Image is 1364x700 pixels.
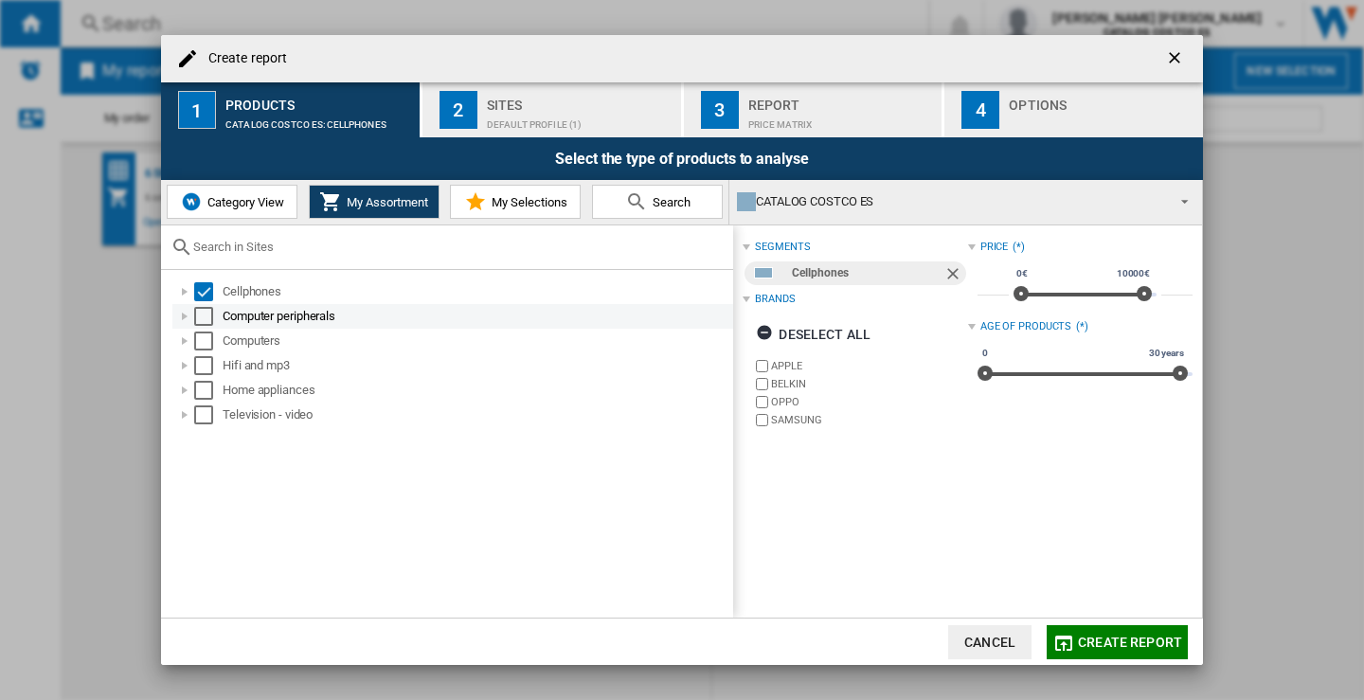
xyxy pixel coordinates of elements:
span: 0€ [1014,266,1031,281]
img: wiser-icon-blue.png [180,190,203,213]
label: BELKIN [771,377,967,391]
span: Search [648,195,691,209]
input: Search in Sites [193,240,724,254]
div: Price [980,240,1009,255]
div: Cellphones [792,261,942,285]
div: Default profile (1) [487,110,673,130]
div: Television - video [223,405,730,424]
md-checkbox: Select [194,405,223,424]
span: My Selections [487,195,567,209]
div: Products [225,90,412,110]
input: brand.name [756,396,768,408]
div: 4 [961,91,999,129]
div: Sites [487,90,673,110]
input: brand.name [756,378,768,390]
button: 3 Report Price Matrix [684,82,944,137]
span: Category View [203,195,284,209]
span: 0 [979,346,991,361]
div: Price Matrix [748,110,935,130]
md-checkbox: Select [194,307,223,326]
button: Deselect all [750,317,876,351]
button: Cancel [948,625,1032,659]
div: CATALOG COSTCO ES [737,188,1164,215]
span: My Assortment [342,195,428,209]
button: Search [592,185,723,219]
button: 4 Options [944,82,1203,137]
div: Home appliances [223,381,730,400]
md-checkbox: Select [194,332,223,350]
button: Category View [167,185,297,219]
div: 3 [701,91,739,129]
div: 1 [178,91,216,129]
button: My Assortment [309,185,440,219]
label: OPPO [771,395,967,409]
span: 10000€ [1114,266,1153,281]
button: 1 Products CATALOG COSTCO ES:Cellphones [161,82,422,137]
div: 2 [440,91,477,129]
div: segments [755,240,810,255]
ng-md-icon: Remove [943,264,966,287]
button: 2 Sites Default profile (1) [422,82,683,137]
div: Age of products [980,319,1072,334]
span: 30 years [1146,346,1187,361]
span: Create report [1078,635,1182,650]
button: My Selections [450,185,581,219]
div: Select the type of products to analyse [161,137,1203,180]
div: CATALOG COSTCO ES:Cellphones [225,110,412,130]
button: Create report [1047,625,1188,659]
div: Hifi and mp3 [223,356,730,375]
div: Brands [755,292,795,307]
label: SAMSUNG [771,413,967,427]
div: Options [1009,90,1195,110]
input: brand.name [756,414,768,426]
md-checkbox: Select [194,282,223,301]
md-checkbox: Select [194,381,223,400]
ng-md-icon: getI18NText('BUTTONS.CLOSE_DIALOG') [1165,48,1188,71]
div: Computers [223,332,730,350]
input: brand.name [756,360,768,372]
md-checkbox: Select [194,356,223,375]
button: getI18NText('BUTTONS.CLOSE_DIALOG') [1158,40,1195,78]
h4: Create report [199,49,287,68]
div: Report [748,90,935,110]
label: APPLE [771,359,967,373]
div: Deselect all [756,317,870,351]
div: Cellphones [223,282,730,301]
div: Computer peripherals [223,307,730,326]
